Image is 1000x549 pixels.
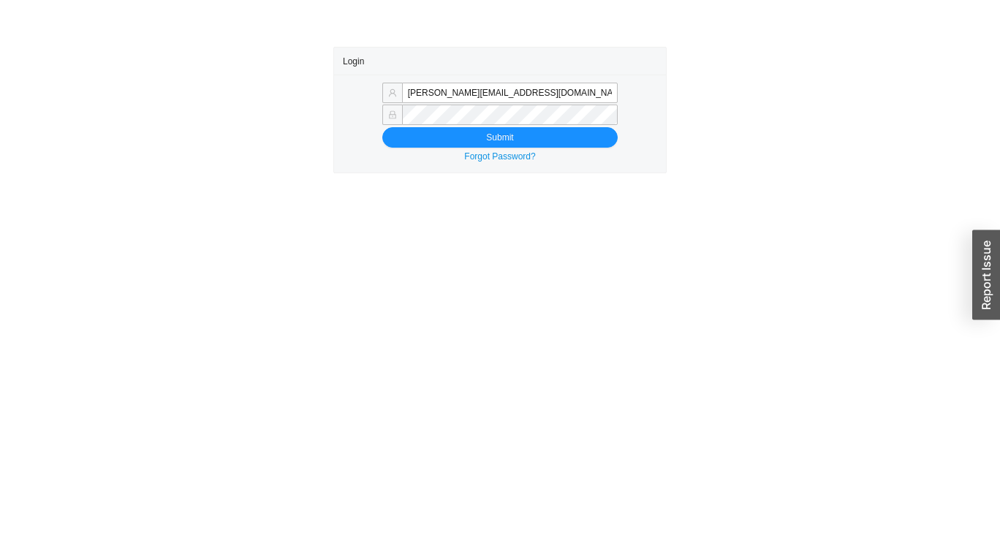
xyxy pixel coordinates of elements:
span: user [388,88,397,97]
div: Login [343,48,657,75]
span: Submit [486,130,513,145]
input: Email [402,83,618,103]
span: lock [388,110,397,119]
a: Forgot Password? [464,151,535,162]
button: Submit [382,127,618,148]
